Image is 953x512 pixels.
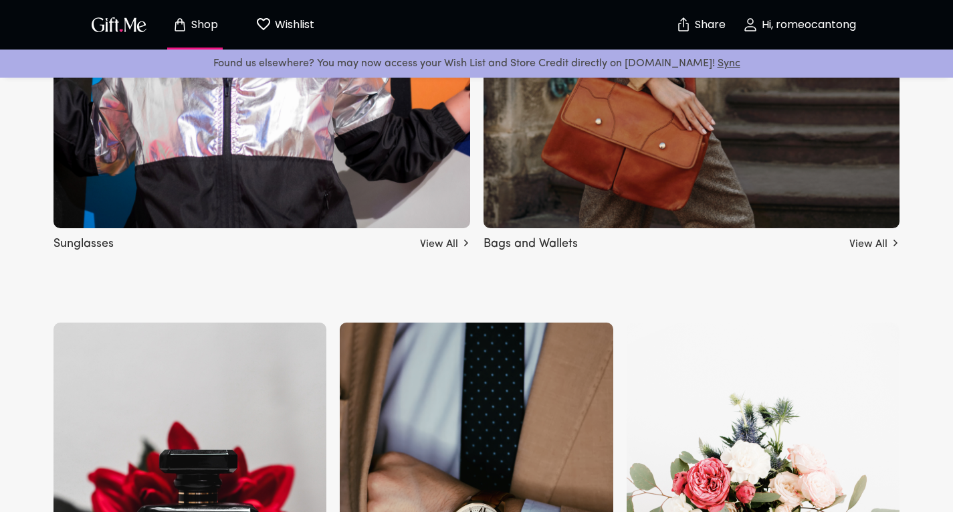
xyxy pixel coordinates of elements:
[484,231,578,253] h5: Bags and Wallets
[11,55,942,72] p: Found us elsewhere? You may now access your Wish List and Store Credit directly on [DOMAIN_NAME]!
[420,231,470,252] a: View All
[849,231,899,252] a: View All
[484,218,900,250] a: Bags and Wallets
[718,58,740,69] a: Sync
[54,231,114,253] h5: Sunglasses
[675,17,692,33] img: secure
[677,1,724,48] button: Share
[89,15,149,34] img: GiftMe Logo
[692,19,726,31] p: Share
[88,17,150,33] button: GiftMe Logo
[272,16,314,33] p: Wishlist
[54,218,470,250] a: Sunglasses
[732,3,866,46] button: Hi, romeocantong
[158,3,232,46] button: Store page
[188,19,218,31] p: Shop
[758,19,856,31] p: Hi, romeocantong
[248,3,322,46] button: Wishlist page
